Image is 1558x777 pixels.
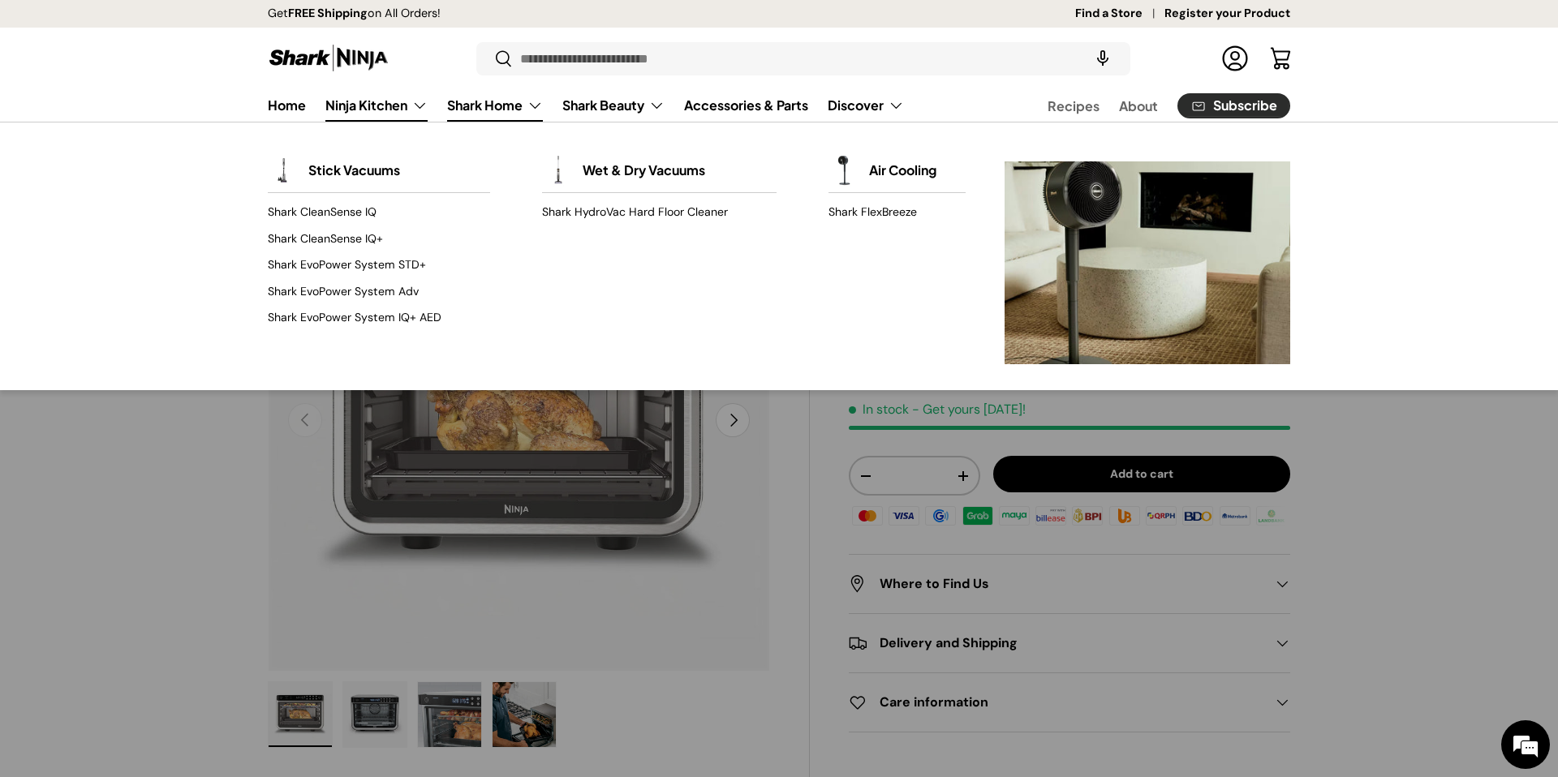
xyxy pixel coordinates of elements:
[288,6,368,20] strong: FREE Shipping
[437,89,553,122] summary: Shark Home
[1009,89,1290,122] nav: Secondary
[553,89,674,122] summary: Shark Beauty
[818,89,914,122] summary: Discover
[1177,93,1290,118] a: Subscribe
[316,89,437,122] summary: Ninja Kitchen
[1213,99,1277,112] span: Subscribe
[684,89,808,121] a: Accessories & Parts
[1075,5,1164,23] a: Find a Store
[1119,90,1158,122] a: About
[1164,5,1290,23] a: Register your Product
[268,5,441,23] p: Get on All Orders!
[268,89,306,121] a: Home
[268,42,389,74] img: Shark Ninja Philippines
[268,89,904,122] nav: Primary
[1048,90,1100,122] a: Recipes
[1077,41,1129,76] speech-search-button: Search by voice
